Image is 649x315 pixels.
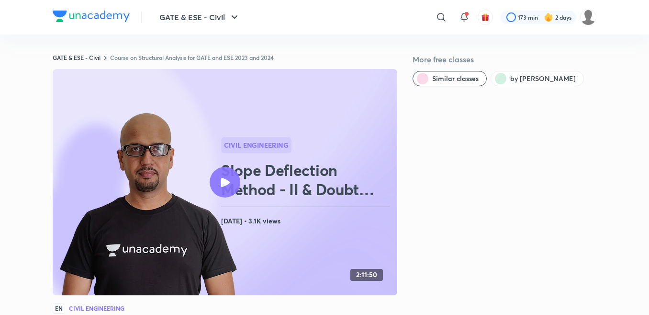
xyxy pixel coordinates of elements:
a: Course on Structural Analysis for GATE and ESE 2023 and 2024 [110,54,274,61]
a: Company Logo [53,11,130,24]
button: Similar classes [413,71,487,86]
h5: More free classes [413,54,596,65]
a: GATE & ESE - Civil [53,54,101,61]
span: by Vivek Gupta [510,74,576,83]
img: avatar [481,13,490,22]
button: avatar [478,10,493,25]
h4: 2:11:50 [356,271,377,279]
h4: [DATE] • 3.1K views [221,215,393,227]
img: Kranti [580,9,596,25]
button: GATE & ESE - Civil [154,8,246,27]
span: Similar classes [432,74,479,83]
h4: Civil Engineering [69,305,124,311]
h2: Slope Deflection Method - II & Doubt Clearing [221,161,393,199]
img: Company Logo [53,11,130,22]
img: streak [544,12,553,22]
button: by Vivek Gupta [491,71,584,86]
span: EN [53,303,65,314]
